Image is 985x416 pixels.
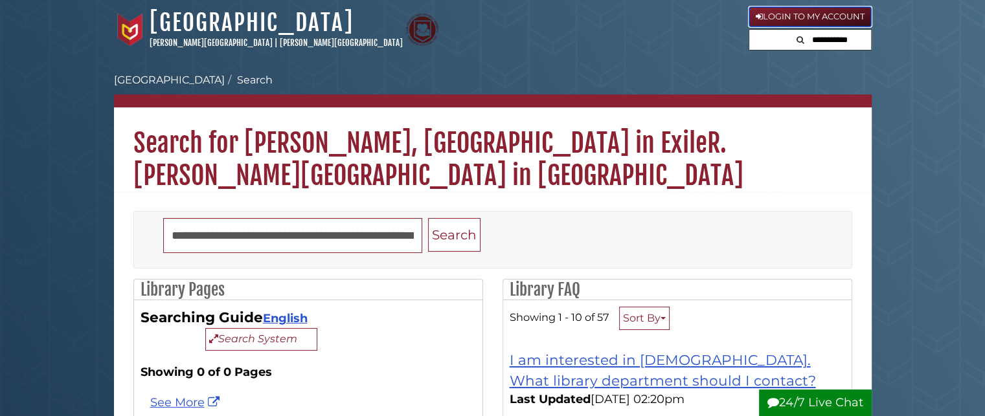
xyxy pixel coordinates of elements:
div: Searching Guide [141,307,476,351]
h2: Library FAQ [503,279,852,300]
button: Search System [205,328,317,351]
li: Search [225,72,273,88]
nav: breadcrumb [114,72,872,107]
h1: Search for [PERSON_NAME], [GEOGRAPHIC_DATA] in ExileR. [PERSON_NAME][GEOGRAPHIC_DATA] in [GEOGRAP... [114,107,872,192]
img: Calvin University [114,14,146,46]
strong: Showing 0 of 0 Pages [141,364,476,381]
i: Search [797,36,804,44]
a: I am interested in [DEMOGRAPHIC_DATA]. What library department should I contact? [510,351,816,389]
button: 24/7 Live Chat [759,389,872,416]
a: [PERSON_NAME][GEOGRAPHIC_DATA] [280,38,403,48]
a: [GEOGRAPHIC_DATA] [150,8,354,37]
a: English [263,311,308,325]
button: Search [428,218,481,252]
img: Calvin Theological Seminary [406,14,438,46]
span: Showing 1 - 10 of 57 [510,311,609,323]
button: Sort By [619,307,670,330]
button: Search [793,30,808,47]
span: Last Updated [510,392,591,406]
a: [PERSON_NAME][GEOGRAPHIC_DATA] [150,38,273,48]
a: [GEOGRAPHIC_DATA] [114,74,225,86]
h2: Library Pages [134,279,482,300]
a: See more R. Albertz, Israel in ExileR. Albertz, Israel in Exile results [150,395,223,410]
span: | [275,38,278,48]
span: [DATE] 02:20pm [510,392,685,406]
a: Login to My Account [749,6,872,27]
